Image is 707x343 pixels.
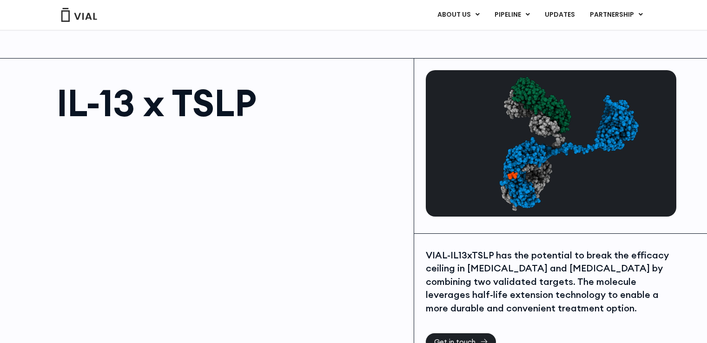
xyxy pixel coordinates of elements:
[426,249,674,315] div: VIAL-IL13xTSLP has the potential to break the efficacy ceiling in [MEDICAL_DATA] and [MEDICAL_DAT...
[60,8,98,22] img: Vial Logo
[57,84,405,121] h1: IL-13 x TSLP
[487,7,537,23] a: PIPELINEMenu Toggle
[430,7,487,23] a: ABOUT USMenu Toggle
[537,7,582,23] a: UPDATES
[582,7,650,23] a: PARTNERSHIPMenu Toggle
